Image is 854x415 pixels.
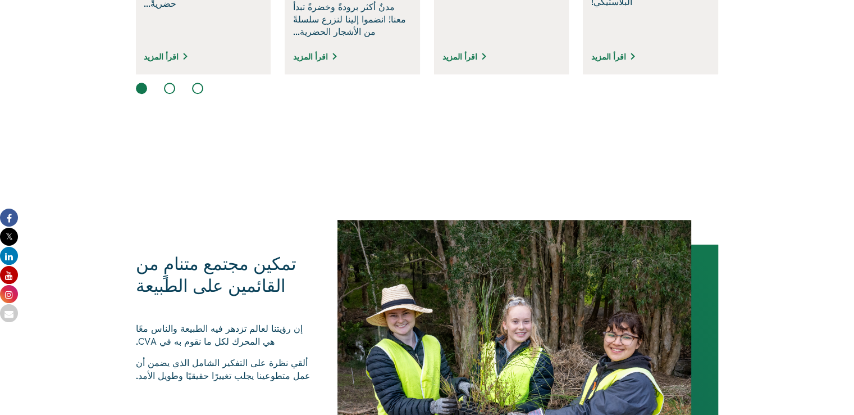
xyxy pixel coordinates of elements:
[591,52,626,61] font: اقرأ المزيد
[136,254,296,296] font: تمكين مجتمع متنامٍ من القائمين على الطبيعة
[293,52,328,61] font: اقرأ المزيد
[144,52,187,61] a: اقرأ المزيد
[144,52,179,61] font: اقرأ المزيد
[293,52,336,61] a: اقرأ المزيد
[591,52,634,61] a: اقرأ المزيد
[442,52,477,61] font: اقرأ المزيد
[442,52,486,61] a: اقرأ المزيد
[136,358,310,380] font: ألقي نظرة على التفكير الشامل الذي يضمن أن عمل متطوعينا يجلب تغييرًا حقيقيًا وطويل الأمد.
[293,2,406,37] font: مدنٌ أكثر برودةً وخضرةً تبدأ معنا! انضموا إلينا لنزرع سلسلةً من الأشجار الحضرية...
[136,323,303,346] font: إن رؤيتنا لعالم تزدهر فيه الطبيعة والناس معًا هي المحرك لكل ما نقوم به في CVA.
